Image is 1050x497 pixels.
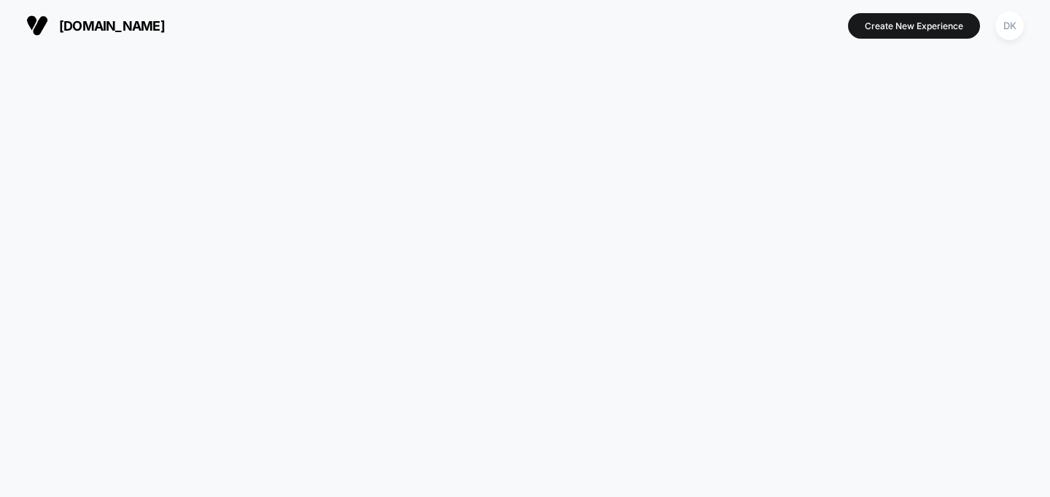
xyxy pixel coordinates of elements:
[848,13,980,39] button: Create New Experience
[59,18,165,34] span: [DOMAIN_NAME]
[26,15,48,36] img: Visually logo
[995,12,1024,40] div: DK
[991,11,1028,41] button: DK
[22,14,169,37] button: [DOMAIN_NAME]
